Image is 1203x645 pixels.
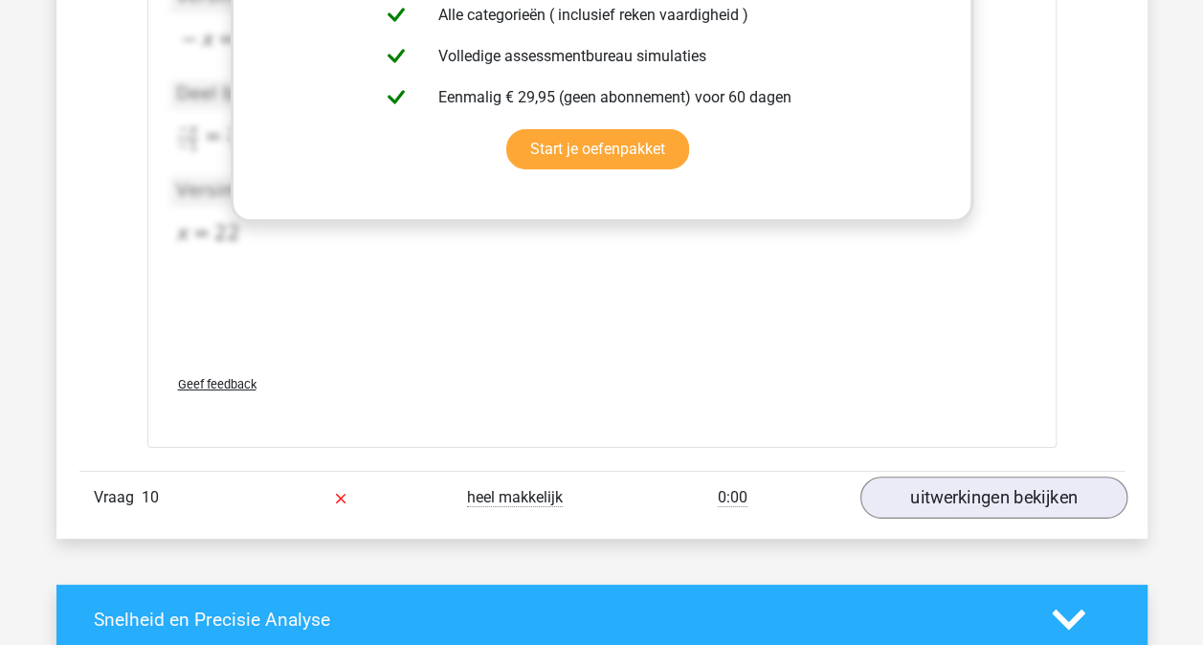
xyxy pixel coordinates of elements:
[718,488,747,507] span: 0:00
[94,486,142,509] span: Vraag
[506,129,689,169] a: Start je oefenpakket
[94,609,1023,631] h4: Snelheid en Precisie Analyse
[178,377,256,391] span: Geef feedback
[142,488,159,506] span: 10
[467,488,563,507] span: heel makkelijk
[859,477,1126,519] a: uitwerkingen bekijken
